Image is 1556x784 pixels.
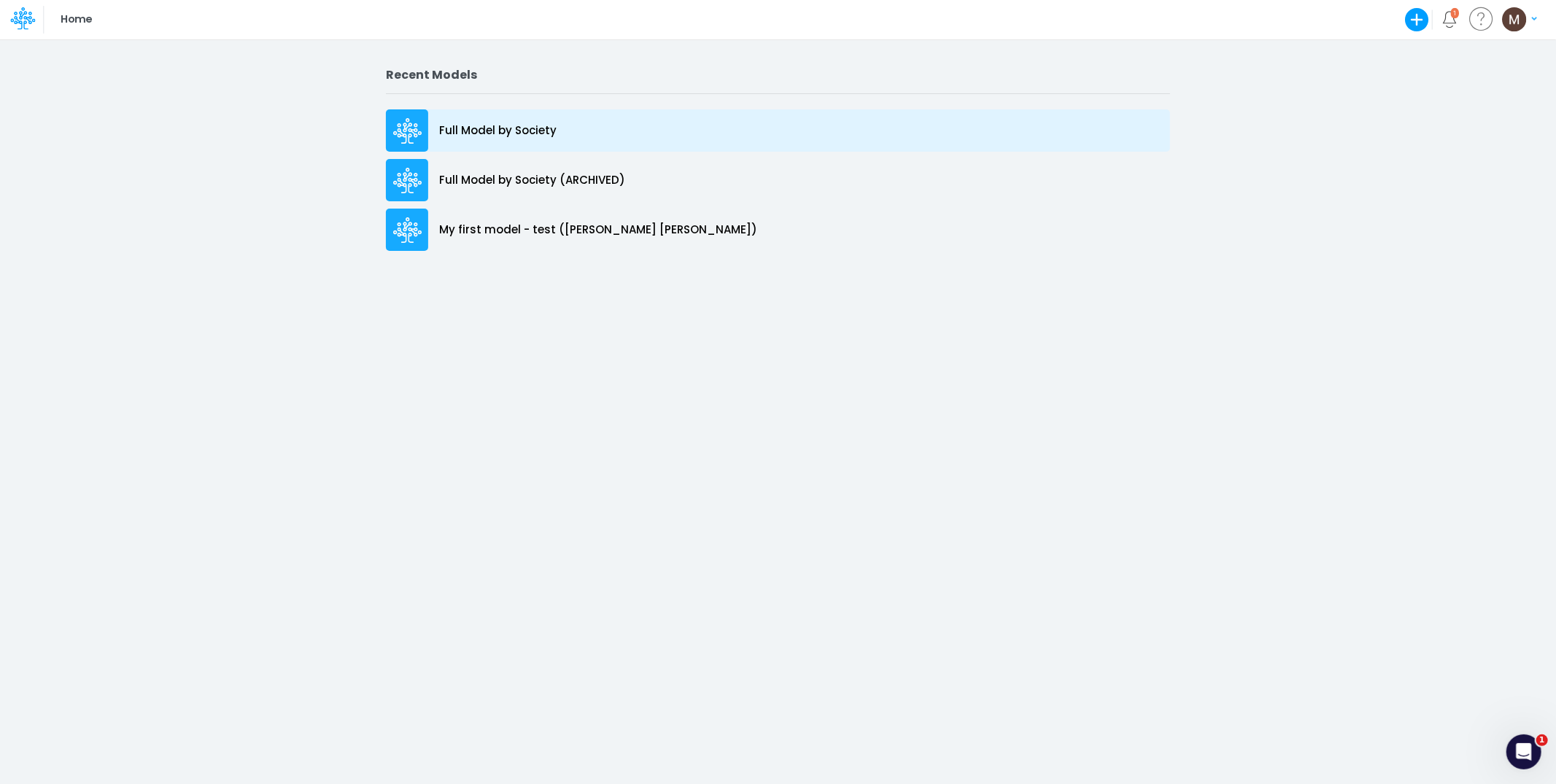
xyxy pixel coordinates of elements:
[61,12,92,28] p: Home
[1441,11,1458,28] a: Notifications
[386,68,1170,82] h2: Recent Models
[386,205,1170,255] a: My first model - test ([PERSON_NAME] [PERSON_NAME])
[386,106,1170,155] a: Full Model by Society
[1454,9,1457,16] div: 1 unread items
[439,123,557,139] p: Full Model by Society
[1506,734,1541,769] iframe: Intercom live chat
[386,155,1170,205] a: Full Model by Society (ARCHIVED)
[1536,734,1548,746] span: 1
[439,172,625,189] p: Full Model by Society (ARCHIVED)
[439,222,757,238] p: My first model - test ([PERSON_NAME] [PERSON_NAME])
